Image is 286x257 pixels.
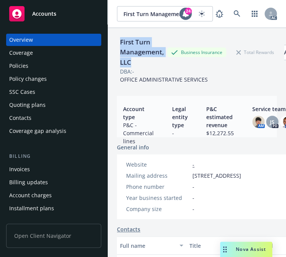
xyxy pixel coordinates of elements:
span: - [192,183,194,191]
div: Policies [9,60,28,72]
div: Title [189,242,244,250]
a: Report a Bug [212,6,227,21]
span: First Turn Management, LLC [123,10,190,18]
span: General info [117,143,149,151]
div: Website [126,160,189,169]
span: P&C - Commercial lines [123,121,154,145]
span: Nova Assist [236,246,266,252]
a: Contacts [6,112,101,124]
div: Billing updates [9,176,48,188]
a: Coverage [6,47,101,59]
span: Accounts [32,11,56,17]
a: Contacts [117,225,140,233]
div: Coverage [9,47,33,59]
div: Phone number [126,183,189,191]
div: Account charges [9,189,52,201]
div: SSC Cases [9,86,35,98]
span: Open Client Navigator [6,224,101,248]
span: Account type [123,105,154,121]
button: Nova Assist [220,242,272,257]
img: photo [252,116,265,128]
div: Coverage gap analysis [9,125,66,137]
div: Year business started [126,194,189,202]
a: SSC Cases [6,86,101,98]
span: $12,272.55 [206,129,234,137]
a: Overview [6,34,101,46]
div: First Turn Management, LLC [117,37,167,67]
a: Quoting plans [6,99,101,111]
div: Installment plans [9,202,54,214]
div: Full name [120,242,175,250]
a: Switch app [247,6,262,21]
a: - [192,161,194,168]
a: Policies [6,60,101,72]
a: Coverage gap analysis [6,125,101,137]
div: DBA: - [120,67,134,75]
a: Accounts [6,3,101,25]
a: Search [229,6,245,21]
span: JS [270,118,274,126]
div: Total Rewards [232,47,278,57]
div: Drag to move [220,242,230,257]
div: Quoting plans [9,99,46,111]
button: First Turn Management, LLC [117,6,213,21]
span: OFFICE ADMINISTRATIVE SERVICES [120,76,208,83]
span: - [192,205,194,213]
a: Policy changes [6,73,101,85]
div: Mailing address [126,172,189,180]
a: Installment plans [6,202,101,214]
button: Title [186,236,256,255]
div: Overview [9,34,33,46]
div: Company size [126,205,189,213]
div: Billing [6,152,101,160]
span: P&C estimated revenue [206,105,234,129]
div: Policy changes [9,73,47,85]
div: Contacts [9,112,31,124]
a: Billing updates [6,176,101,188]
div: 24 [185,8,192,15]
div: Business Insurance [167,47,226,57]
a: Account charges [6,189,101,201]
button: Full name [117,236,186,255]
a: Invoices [6,163,101,175]
span: - [192,194,194,202]
a: Start snowing [194,6,209,21]
span: Legal entity type [172,105,188,129]
span: [STREET_ADDRESS] [192,172,241,180]
div: Invoices [9,163,30,175]
span: - [172,129,188,137]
